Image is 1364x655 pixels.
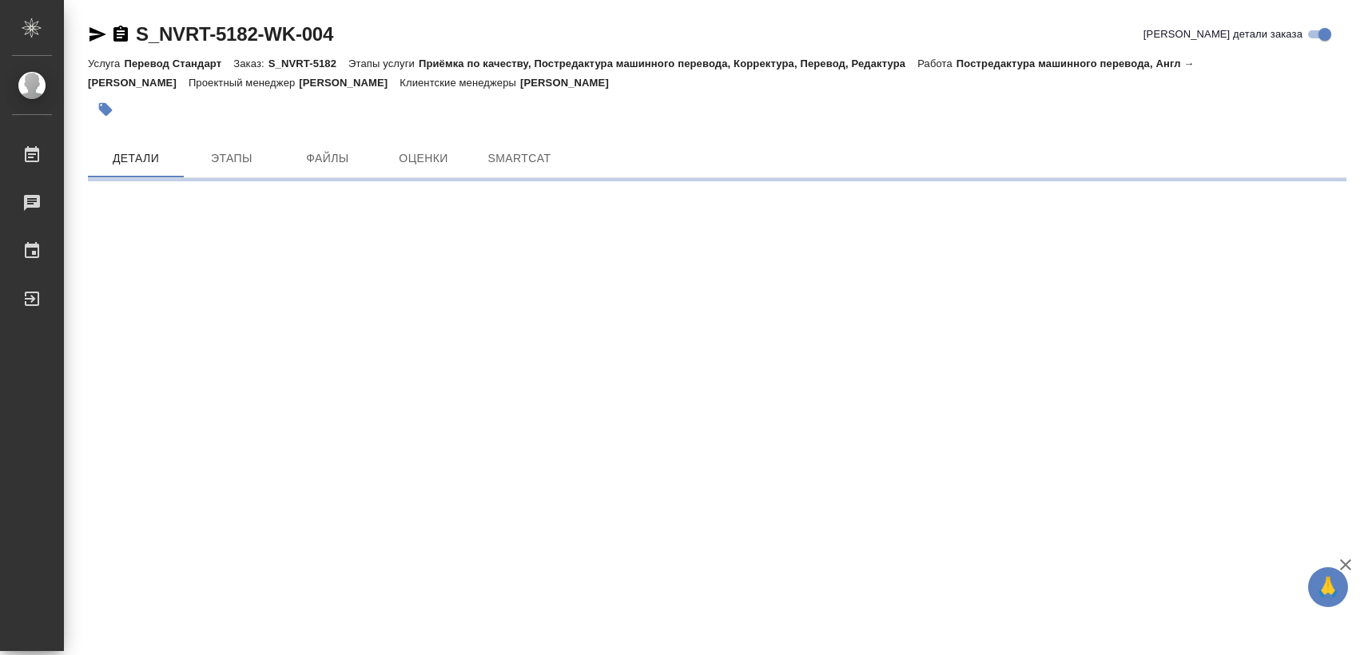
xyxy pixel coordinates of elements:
span: SmartCat [481,149,558,169]
span: 🙏 [1314,570,1342,604]
p: Этапы услуги [348,58,419,69]
span: Детали [97,149,174,169]
button: Скопировать ссылку для ЯМессенджера [88,25,107,44]
span: Файлы [289,149,366,169]
button: Скопировать ссылку [111,25,130,44]
p: Перевод Стандарт [124,58,233,69]
button: 🙏 [1308,567,1348,607]
p: [PERSON_NAME] [520,77,621,89]
p: Услуга [88,58,124,69]
span: Оценки [385,149,462,169]
p: Заказ: [233,58,268,69]
p: [PERSON_NAME] [299,77,400,89]
p: Работа [917,58,956,69]
button: Добавить тэг [88,92,123,127]
p: S_NVRT-5182 [268,58,348,69]
a: S_NVRT-5182-WK-004 [136,23,333,45]
span: [PERSON_NAME] детали заказа [1143,26,1302,42]
span: Этапы [193,149,270,169]
p: Приёмка по качеству, Постредактура машинного перевода, Корректура, Перевод, Редактура [419,58,917,69]
p: Проектный менеджер [189,77,299,89]
p: Клиентские менеджеры [400,77,520,89]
